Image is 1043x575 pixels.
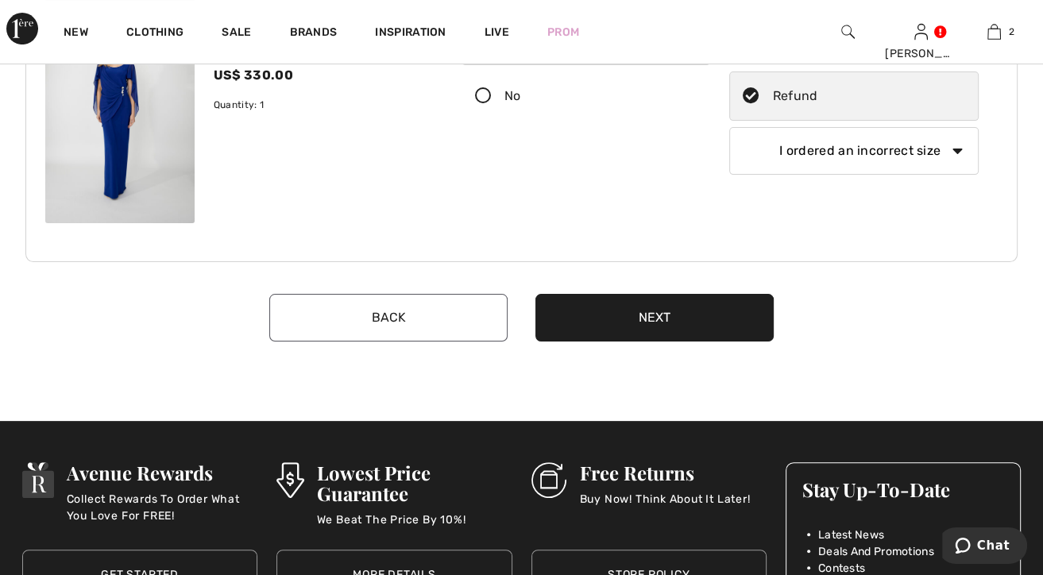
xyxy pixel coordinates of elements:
[579,462,750,483] h3: Free Returns
[485,24,509,41] a: Live
[535,294,774,342] button: Next
[126,25,183,42] a: Clothing
[818,527,884,543] span: Latest News
[531,462,567,498] img: Free Returns
[6,13,38,44] img: 1ère Avenue
[222,25,251,42] a: Sale
[1009,25,1014,39] span: 2
[802,479,1004,500] h3: Stay Up-To-Date
[375,25,446,42] span: Inspiration
[317,462,512,504] h3: Lowest Price Guarantee
[214,66,433,85] div: US$ 330.00
[67,491,258,523] p: Collect Rewards To Order What You Love For FREE!
[914,24,928,39] a: Sign In
[914,22,928,41] img: My Info
[958,22,1029,41] a: 2
[942,527,1027,567] iframe: Opens a widget where you can chat to one of our agents
[276,462,303,498] img: Lowest Price Guarantee
[987,22,1001,41] img: My Bag
[64,25,88,42] a: New
[269,294,508,342] button: Back
[67,462,258,483] h3: Avenue Rewards
[214,98,433,112] div: Quantity: 1
[290,25,338,42] a: Brands
[841,22,855,41] img: search the website
[462,71,711,121] label: No
[579,491,750,523] p: Buy Now! Think About It Later!
[818,543,934,560] span: Deals And Promotions
[22,462,54,498] img: Avenue Rewards
[773,87,818,106] div: Refund
[885,45,956,62] div: [PERSON_NAME]
[317,511,512,543] p: We Beat The Price By 10%!
[547,24,579,41] a: Prom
